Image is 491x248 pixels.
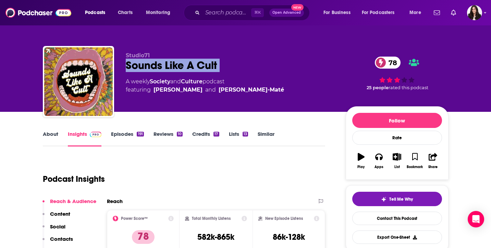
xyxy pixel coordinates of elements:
[357,7,405,18] button: open menu
[362,8,395,17] span: For Podcasters
[126,52,150,59] span: Studio71
[141,7,179,18] button: open menu
[137,132,144,137] div: 191
[42,198,96,211] button: Reach & Audience
[229,131,248,146] a: Lists13
[258,131,274,146] a: Similar
[50,236,73,242] p: Contacts
[352,212,442,225] a: Contact This Podcast
[5,6,71,19] img: Podchaser - Follow, Share and Rate Podcasts
[375,57,401,69] a: 78
[269,9,304,17] button: Open AdvancedNew
[90,132,102,137] img: Podchaser Pro
[428,165,438,169] div: Share
[382,57,401,69] span: 78
[389,85,428,90] span: rated this podcast
[431,7,443,19] a: Show notifications dropdown
[291,4,304,11] span: New
[80,7,114,18] button: open menu
[192,131,219,146] a: Credits17
[389,197,413,202] span: Tell Me Why
[388,149,406,173] button: List
[126,78,284,94] div: A weekly podcast
[394,165,400,169] div: List
[213,132,219,137] div: 17
[181,78,202,85] a: Culture
[272,11,301,14] span: Open Advanced
[357,165,365,169] div: Play
[346,52,449,95] div: 78 25 peoplerated this podcast
[251,8,264,17] span: ⌘ K
[265,216,303,221] h2: New Episode Listens
[44,47,113,116] img: Sounds Like A Cult
[154,131,183,146] a: Reviews10
[243,132,248,137] div: 13
[50,223,65,230] p: Social
[273,232,305,242] h3: 86k-128k
[170,78,181,85] span: and
[42,223,65,236] button: Social
[190,5,316,21] div: Search podcasts, credits, & more...
[197,232,234,242] h3: 582k-865k
[113,7,137,18] a: Charts
[352,231,442,244] button: Export One-Sheet
[323,8,351,17] span: For Business
[154,86,202,94] a: Amanda Montell
[467,5,482,20] button: Show profile menu
[409,8,421,17] span: More
[85,8,105,17] span: Podcasts
[407,165,423,169] div: Bookmark
[192,216,231,221] h2: Total Monthly Listens
[121,216,148,221] h2: Power Score™
[126,86,284,94] span: featuring
[405,7,430,18] button: open menu
[448,7,459,19] a: Show notifications dropdown
[42,211,70,223] button: Content
[150,78,170,85] a: Society
[370,149,388,173] button: Apps
[352,149,370,173] button: Play
[202,7,251,18] input: Search podcasts, credits, & more...
[375,165,383,169] div: Apps
[381,197,386,202] img: tell me why sparkle
[424,149,442,173] button: Share
[118,8,133,17] span: Charts
[352,192,442,206] button: tell me why sparkleTell Me Why
[146,8,170,17] span: Monitoring
[43,174,105,184] h1: Podcast Insights
[111,131,144,146] a: Episodes191
[467,5,482,20] span: Logged in as RebeccaShapiro
[406,149,424,173] button: Bookmark
[132,230,155,244] p: 78
[107,198,123,204] h2: Reach
[177,132,183,137] div: 10
[219,86,284,94] a: Isabela Medina-Maté
[468,211,484,227] div: Open Intercom Messenger
[352,131,442,145] div: Rate
[467,5,482,20] img: User Profile
[352,113,442,128] button: Follow
[205,86,216,94] span: and
[68,131,102,146] a: InsightsPodchaser Pro
[319,7,359,18] button: open menu
[367,85,389,90] span: 25 people
[50,198,96,204] p: Reach & Audience
[50,211,70,217] p: Content
[43,131,58,146] a: About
